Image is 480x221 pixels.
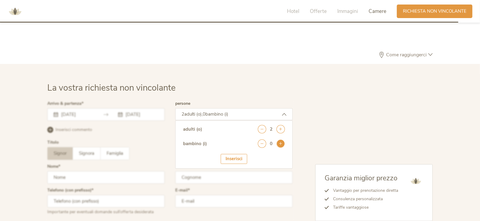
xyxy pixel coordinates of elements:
li: Consulenza personalizzata [329,195,398,203]
div: Inserisci [221,154,247,164]
div: adulti (o) [183,126,202,132]
div: bambino (i) [183,141,207,147]
div: 2 [270,126,273,132]
img: AMONTI & LUNARIS Wellnessresort [6,2,24,20]
div: 0 [270,141,273,147]
li: Vantaggio per prenotazione diretta [329,186,398,195]
li: Tariffe vantaggiose [329,203,398,212]
span: Immagini [337,8,358,15]
span: Hotel [287,8,299,15]
span: bambino (i) [205,111,228,117]
label: persone [175,101,190,106]
span: Come raggiungerci [385,52,428,57]
span: adulti (o), [184,111,203,117]
span: Offerte [310,8,327,15]
span: Richiesta non vincolante [403,8,466,14]
span: Camere [369,8,386,15]
span: La vostra richiesta non vincolante [47,82,176,94]
span: Garanzia miglior prezzo [325,173,397,183]
a: AMONTI & LUNARIS Wellnessresort [6,9,24,13]
span: 2 [182,111,184,117]
span: 0 [203,111,205,117]
img: AMONTI & LUNARIS Wellnessresort [408,173,423,188]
